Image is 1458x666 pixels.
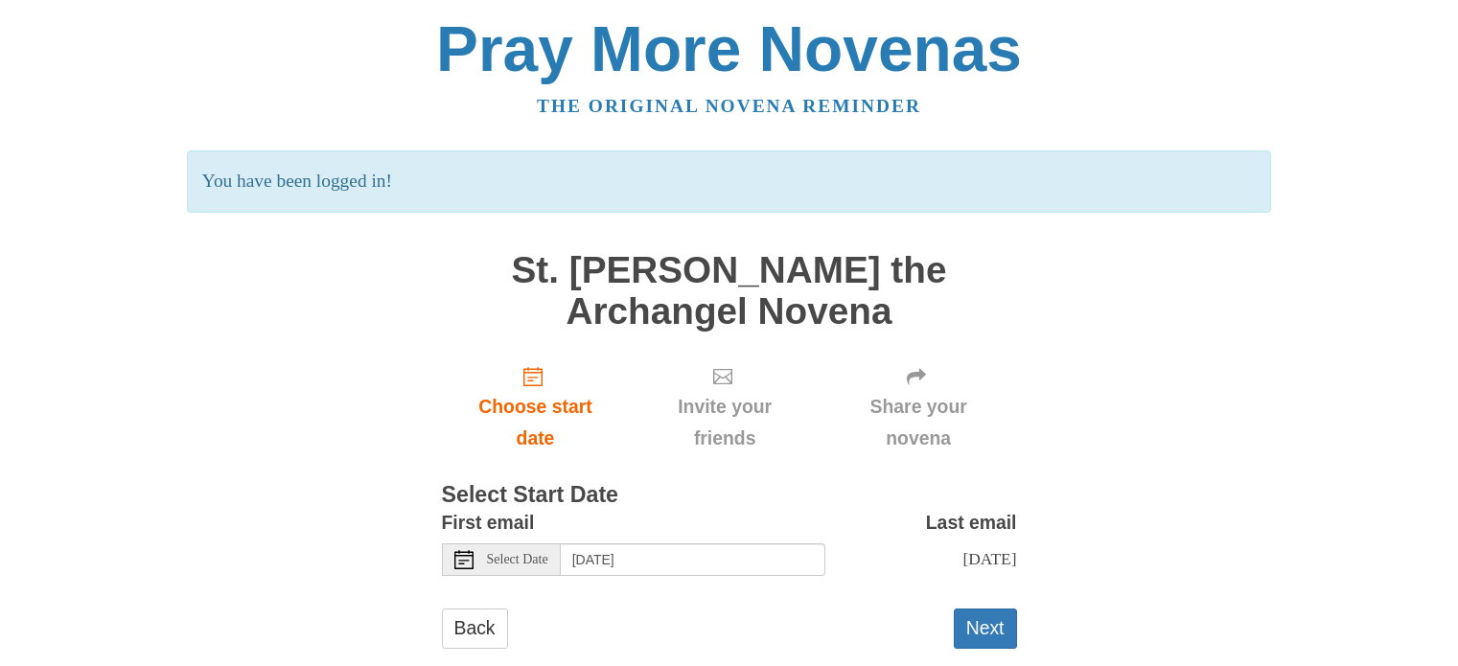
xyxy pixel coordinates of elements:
[442,609,508,648] a: Back
[537,96,921,116] a: The original novena reminder
[629,351,820,465] div: Click "Next" to confirm your start date first.
[648,391,800,454] span: Invite your friends
[442,483,1017,508] h3: Select Start Date
[442,351,630,465] a: Choose start date
[926,507,1017,539] label: Last email
[840,391,998,454] span: Share your novena
[187,150,1271,213] p: You have been logged in!
[487,553,548,566] span: Select Date
[821,351,1017,465] div: Click "Next" to confirm your start date first.
[442,507,535,539] label: First email
[442,250,1017,332] h1: St. [PERSON_NAME] the Archangel Novena
[436,13,1022,84] a: Pray More Novenas
[954,609,1017,648] button: Next
[461,391,611,454] span: Choose start date
[962,549,1016,568] span: [DATE]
